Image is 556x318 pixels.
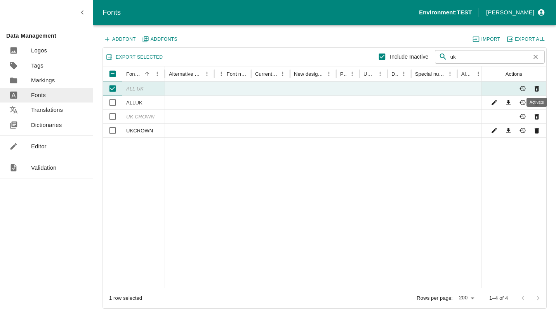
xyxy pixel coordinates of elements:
button: Activate [531,83,542,94]
svg: Show History [519,99,526,106]
button: Printer column menu [347,69,358,79]
div: URL Link [363,71,375,77]
button: URL Link column menu [375,69,386,79]
button: Special numbers column menu [445,69,455,79]
p: Validation [31,163,57,172]
button: Edit [489,97,500,108]
div: Font number [227,71,247,77]
p: Include Inactive [390,53,428,61]
svg: Edit [491,127,498,134]
button: export [505,34,547,44]
p: Rows per page: [417,295,453,302]
button: Font name column menu [152,69,163,79]
div: Alternative names [169,71,202,77]
div: UKCROWN [122,123,165,137]
button: Show History [517,97,528,108]
svg: Show History [519,85,526,92]
button: Sort [142,69,153,79]
p: Fonts [31,91,46,99]
div: Special numbers [415,71,445,77]
button: Edit [489,125,500,136]
p: Data Management [6,31,93,40]
button: Activate [531,111,542,122]
p: Dictionaries [31,121,62,129]
div: Current name [255,71,278,77]
button: AddFonts [141,34,179,44]
div: Font name [126,71,141,77]
div: Fonts [103,7,419,18]
div: 200 [456,293,477,304]
svg: Download [505,99,512,106]
svg: Delete [533,127,540,134]
p: Markings [31,76,55,85]
button: Delete [531,125,542,136]
svg: Show History [519,113,526,120]
div: New designation [294,71,324,77]
div: ALL UK [122,82,165,96]
svg: Activate [533,85,540,92]
input: Search... [450,50,528,64]
svg: Activate [533,113,540,120]
p: Logos [31,46,47,55]
svg: Show History [519,127,526,134]
button: profile [483,6,547,19]
button: Download [503,97,514,108]
div: Printer [340,71,347,77]
button: Export Selected [104,52,165,62]
button: Download [503,125,514,136]
div: Activate [526,98,547,107]
button: Show History [517,111,528,122]
button: Show History [517,83,528,94]
button: Show History [517,125,528,136]
button: import [471,34,502,44]
div: Actions [506,71,522,77]
p: [PERSON_NAME] [486,8,534,17]
button: Current name column menu [278,69,288,79]
p: 1–4 of 4 [489,295,508,302]
p: Editor [31,142,47,151]
p: Tags [31,61,43,70]
button: Design column menu [399,69,409,79]
button: Font number column menu [216,69,227,79]
div: Design [391,71,399,77]
p: Environment: TEST [419,8,472,17]
button: AddFont [103,34,138,44]
div: UK CROWN [122,109,165,123]
div: ALLUK [122,96,165,109]
button: Alphabet column menu [473,69,484,79]
button: New designation column menu [324,69,334,79]
svg: Download [505,127,512,134]
p: Translations [31,106,63,114]
button: Alternative names column menu [202,69,212,79]
div: Alphabet [461,71,473,77]
div: 1 row selected [109,295,142,302]
svg: Edit [491,99,498,106]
